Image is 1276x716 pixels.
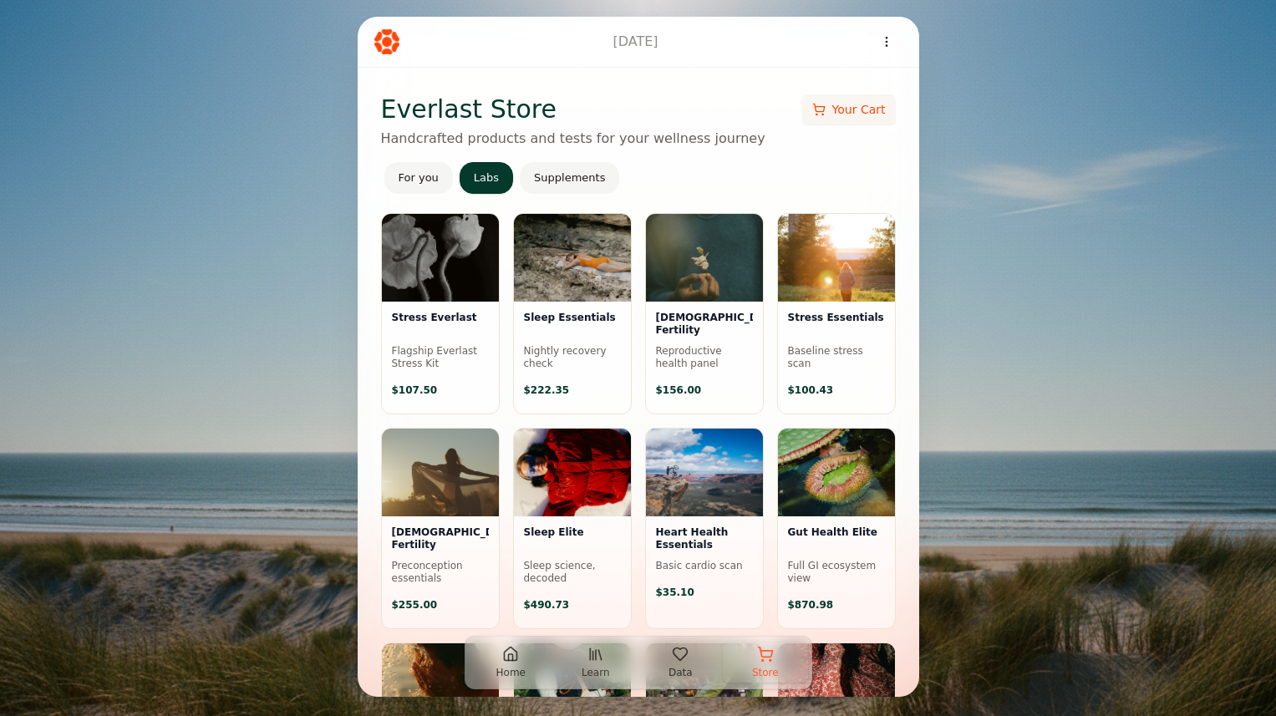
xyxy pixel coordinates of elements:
[524,560,621,585] p: Sleep science, decoded
[752,666,779,679] span: Store
[524,598,570,612] span: $ 490.73
[656,345,753,370] p: Reproductive health panel
[788,312,885,338] h3: Stress Essentials
[392,383,438,397] span: $ 107.50
[613,32,658,52] h1: [DATE]
[788,526,885,553] h3: Gut Health Elite
[788,383,834,397] span: $ 100.43
[669,666,693,679] span: Data
[788,560,885,585] p: Full GI ecosystem view
[788,598,834,612] span: $ 870.98
[460,162,513,194] button: Labs
[392,560,489,585] p: Preconception essentials
[392,526,489,553] h3: [DEMOGRAPHIC_DATA] Fertility
[520,162,619,194] button: Supplements
[582,666,610,679] span: Learn
[656,586,694,599] span: $ 35.10
[524,383,570,397] span: $ 222.35
[524,526,621,553] h3: Sleep Elite
[496,666,526,679] span: Home
[392,345,489,370] p: Flagship Everlast Stress Kit
[656,383,702,397] span: $ 156.00
[656,526,753,553] h3: Heart Health Essentials
[656,312,753,338] h3: [DEMOGRAPHIC_DATA] Fertility
[374,29,399,53] img: Everlast Logo
[656,560,753,572] p: Basic cardio scan
[802,94,896,124] button: Your Cart
[524,312,621,338] h3: Sleep Essentials
[381,94,765,124] h1: Everlast Store
[392,312,489,338] h3: Stress Everlast
[381,128,765,150] p: Handcrafted products and tests for your wellness journey
[384,162,453,194] button: For you
[524,345,621,370] p: Nightly recovery check
[392,598,438,612] span: $ 255.00
[788,345,885,370] p: Baseline stress scan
